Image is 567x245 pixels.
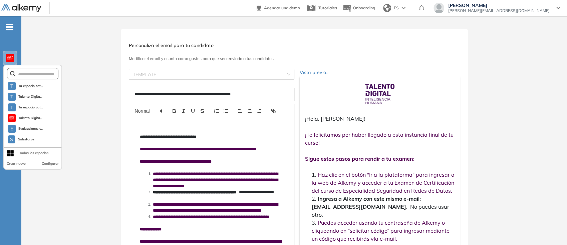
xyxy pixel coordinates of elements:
button: Crear nuevo [7,161,26,166]
h3: Personaliza el email para tu candidato [129,43,460,48]
strong: Sigue estos pasos para rendir a tu examen: [305,155,414,162]
span: T [10,94,13,99]
img: world [383,4,391,12]
span: Tu espacio cat... [18,105,43,110]
span: Onboarding [353,5,375,10]
strong: Ingresa a Alkemy con este mismo e-mail: [EMAIL_ADDRESS][DOMAIN_NAME]. [312,195,421,210]
span: ES [394,5,399,11]
span: ¡Te felicitamos por haber llegado a esta instancia final de tu curso! [305,131,454,146]
span: Haz clic en el botón "Ir a la plataforma" para ingresar a la web de Alkemy y acceder a tu Examen ... [312,171,455,194]
p: Vista previa: [300,69,460,76]
i: - [6,26,13,28]
img: https://assets.alkemy.org/workspaces/620/d203e0be-08f6-444b-9eae-a92d815a506f.png [9,115,14,121]
li: No puedes usar otro. [312,195,455,219]
img: Logo [1,4,41,13]
span: S [10,137,13,142]
span: Agendar una demo [264,5,300,10]
span: Tu espacio cat... [18,83,43,89]
a: Agendar una demo [257,3,300,11]
button: Configurar [42,161,59,166]
img: https://assets.alkemy.org/workspaces/620/d203e0be-08f6-444b-9eae-a92d815a506f.png [7,55,13,61]
img: arrow [401,7,405,9]
img: Logo de la compañía [363,81,396,107]
span: Tutoriales [318,5,337,10]
span: Puedes acceder usando tu contraseña de Alkemy o cliqueando en “solicitar código” para ingresar me... [312,219,450,242]
span: Talento Digita... [18,115,42,121]
span: T [10,83,13,89]
span: [PERSON_NAME][EMAIL_ADDRESS][DOMAIN_NAME] [448,8,550,13]
span: T [10,105,13,110]
span: E [10,126,13,131]
span: Salesforce [18,137,35,142]
span: [PERSON_NAME] [448,3,550,8]
h3: Modifica el email y asunto como gustes para que sea enviado a tus candidatos. [129,56,460,61]
button: Onboarding [342,1,375,15]
span: Evaluaciones e... [18,126,43,131]
p: ¡Hola, [PERSON_NAME]! [305,115,455,123]
div: Todos los espacios [19,150,48,156]
span: Talento Digita... [18,94,42,99]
